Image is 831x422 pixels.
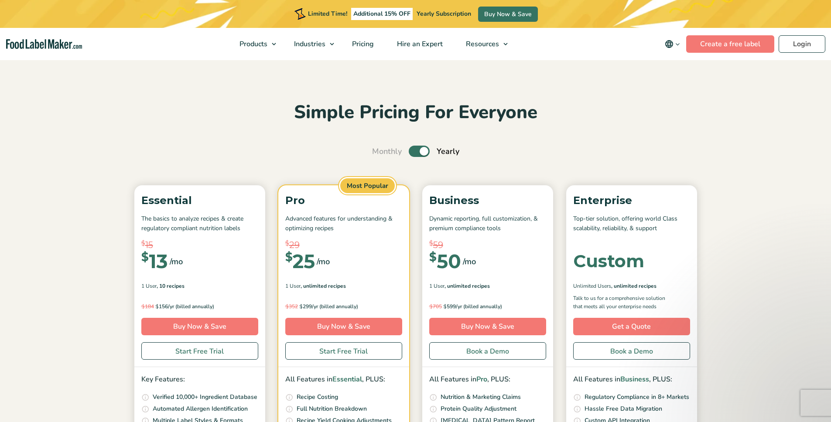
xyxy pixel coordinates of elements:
[585,392,689,402] p: Regulatory Compliance in 8+ Markets
[153,392,257,402] p: Verified 10,000+ Ingredient Database
[686,35,774,53] a: Create a free label
[441,392,521,402] p: Nutrition & Marketing Claims
[141,192,258,209] p: Essential
[429,342,546,360] a: Book a Demo
[573,252,644,270] div: Custom
[301,282,346,290] span: , Unlimited Recipes
[237,39,268,49] span: Products
[779,35,825,53] a: Login
[285,342,402,360] a: Start Free Trial
[285,303,289,310] span: $
[297,404,367,414] p: Full Nutrition Breakdown
[443,303,447,310] span: $
[429,192,546,209] p: Business
[573,294,674,311] p: Talk to us for a comprehensive solution that meets all your enterprise needs
[429,303,433,310] span: $
[429,282,445,290] span: 1 User
[341,28,383,60] a: Pricing
[283,28,339,60] a: Industries
[145,238,153,252] span: 15
[141,303,154,310] del: 184
[349,39,375,49] span: Pricing
[285,238,289,248] span: $
[573,282,611,290] span: Unlimited Users
[573,318,690,335] a: Get a Quote
[141,214,258,234] p: The basics to analyze recipes & create regulatory compliant nutrition labels
[573,192,690,209] p: Enterprise
[433,238,443,252] span: 59
[573,342,690,360] a: Book a Demo
[285,374,402,385] p: All Features in , PLUS:
[394,39,444,49] span: Hire an Expert
[409,146,430,157] label: Toggle
[141,374,258,385] p: Key Features:
[285,252,315,271] div: 25
[130,101,701,125] h2: Simple Pricing For Everyone
[170,255,183,268] span: /mo
[297,392,338,402] p: Recipe Costing
[801,392,822,413] iframe: Intercom live chat
[141,238,145,248] span: $
[291,39,326,49] span: Industries
[285,303,298,310] del: 352
[339,177,396,195] span: Most Popular
[351,8,413,20] span: Additional 15% OFF
[429,238,433,248] span: $
[285,252,293,263] span: $
[308,10,347,18] span: Limited Time!
[141,252,168,271] div: 13
[141,342,258,360] a: Start Free Trial
[141,302,258,311] p: 156/yr (billed annually)
[429,302,546,311] p: 599/yr (billed annually)
[299,303,303,310] span: $
[463,255,476,268] span: /mo
[141,282,157,290] span: 1 User
[445,282,490,290] span: , Unlimited Recipes
[573,214,690,234] p: Top-tier solution, offering world Class scalability, reliability, & support
[476,374,487,384] span: Pro
[317,255,330,268] span: /mo
[429,303,442,310] del: 705
[285,302,402,311] p: 299/yr (billed annually)
[153,404,248,414] p: Automated Allergen Identification
[285,214,402,234] p: Advanced features for understanding & optimizing recipes
[573,374,690,385] p: All Features in , PLUS:
[228,28,280,60] a: Products
[141,318,258,335] a: Buy Now & Save
[429,318,546,335] a: Buy Now & Save
[611,282,657,290] span: , Unlimited Recipes
[620,374,649,384] span: Business
[417,10,471,18] span: Yearly Subscription
[429,214,546,234] p: Dynamic reporting, full customization, & premium compliance tools
[441,404,516,414] p: Protein Quality Adjustment
[157,282,185,290] span: , 10 Recipes
[429,374,546,385] p: All Features in , PLUS:
[585,404,662,414] p: Hassle Free Data Migration
[332,374,362,384] span: Essential
[141,303,145,310] span: $
[141,252,149,263] span: $
[429,252,461,271] div: 50
[437,146,459,157] span: Yearly
[285,282,301,290] span: 1 User
[463,39,500,49] span: Resources
[289,238,300,252] span: 29
[455,28,512,60] a: Resources
[285,318,402,335] a: Buy Now & Save
[478,7,538,22] a: Buy Now & Save
[372,146,402,157] span: Monthly
[155,303,159,310] span: $
[285,192,402,209] p: Pro
[386,28,452,60] a: Hire an Expert
[429,252,437,263] span: $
